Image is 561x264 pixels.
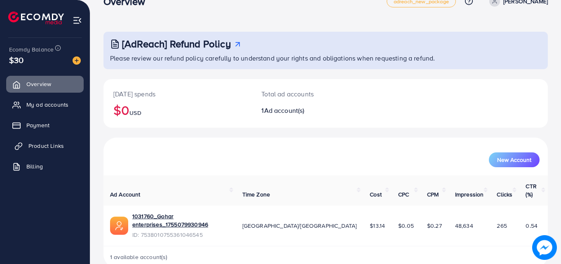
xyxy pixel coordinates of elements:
[532,235,557,260] img: image
[122,38,231,50] h3: [AdReach] Refund Policy
[6,117,84,133] a: Payment
[526,182,536,199] span: CTR (%)
[26,80,51,88] span: Overview
[242,222,357,230] span: [GEOGRAPHIC_DATA]/[GEOGRAPHIC_DATA]
[26,100,68,109] span: My ad accounts
[73,56,81,65] img: image
[113,89,242,99] p: [DATE] spends
[110,217,128,235] img: ic-ads-acc.e4c84228.svg
[6,138,84,154] a: Product Links
[132,212,229,229] a: 1031760_Gohar enterprises_1755079930946
[6,158,84,175] a: Billing
[8,12,64,24] img: logo
[427,190,439,199] span: CPM
[398,222,414,230] span: $0.05
[398,190,409,199] span: CPC
[9,45,54,54] span: Ecomdy Balance
[6,96,84,113] a: My ad accounts
[497,190,512,199] span: Clicks
[9,54,23,66] span: $30
[110,253,168,261] span: 1 available account(s)
[455,190,484,199] span: Impression
[264,106,305,115] span: Ad account(s)
[110,53,543,63] p: Please review our refund policy carefully to understand your rights and obligations when requesti...
[110,190,141,199] span: Ad Account
[242,190,270,199] span: Time Zone
[261,89,353,99] p: Total ad accounts
[455,222,473,230] span: 48,634
[427,222,442,230] span: $0.27
[28,142,64,150] span: Product Links
[370,222,385,230] span: $13.14
[26,121,49,129] span: Payment
[497,222,507,230] span: 265
[526,222,538,230] span: 0.54
[6,76,84,92] a: Overview
[113,102,242,118] h2: $0
[129,109,141,117] span: USD
[73,16,82,25] img: menu
[497,157,531,163] span: New Account
[261,107,353,114] h2: 1
[489,152,540,167] button: New Account
[370,190,382,199] span: Cost
[26,162,43,171] span: Billing
[132,231,229,239] span: ID: 7538010755361046545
